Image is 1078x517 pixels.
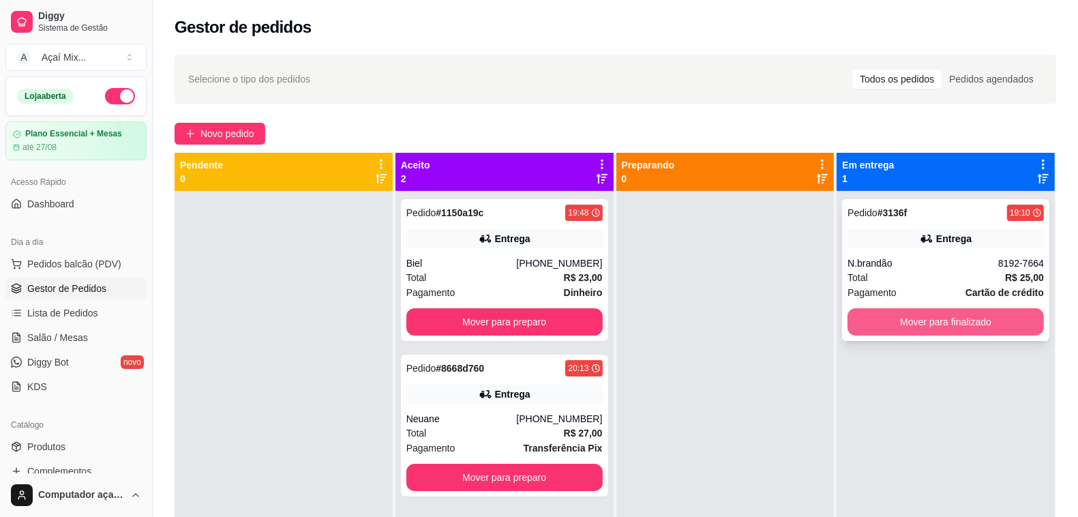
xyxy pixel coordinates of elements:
span: Total [406,270,427,285]
button: Mover para finalizado [848,308,1044,336]
span: Lista de Pedidos [27,306,98,320]
p: Pendente [180,158,223,172]
strong: # 8668d760 [436,363,484,374]
span: Pagamento [406,285,455,300]
div: Entrega [495,387,530,401]
span: Produtos [27,440,65,454]
a: Plano Essencial + Mesasaté 27/08 [5,121,147,160]
span: Pedido [406,207,436,218]
span: plus [185,129,195,138]
span: A [17,50,31,64]
div: Neuane [406,412,517,426]
strong: Transferência Pix [524,443,603,454]
button: Computador açaí Mix [5,479,147,512]
strong: # 1150a19c [436,207,483,218]
p: 0 [622,172,675,186]
span: Pedidos balcão (PDV) [27,257,121,271]
strong: # 3136f [878,207,908,218]
span: Computador açaí Mix [38,489,125,501]
span: Pedido [406,363,436,374]
div: N.brandão [848,256,998,270]
strong: R$ 23,00 [564,272,603,283]
button: Mover para preparo [406,308,603,336]
strong: R$ 25,00 [1005,272,1044,283]
span: Total [848,270,868,285]
div: Entrega [936,232,972,246]
div: Acesso Rápido [5,171,147,193]
span: Selecione o tipo dos pedidos [188,72,310,87]
strong: R$ 27,00 [564,428,603,439]
span: KDS [27,380,47,394]
div: Todos os pedidos [852,70,942,89]
p: Em entrega [842,158,894,172]
a: Produtos [5,436,147,458]
button: Mover para preparo [406,464,603,491]
a: Diggy Botnovo [5,351,147,373]
span: Gestor de Pedidos [27,282,106,295]
h2: Gestor de pedidos [175,16,312,38]
span: Diggy [38,10,141,23]
div: [PHONE_NUMBER] [516,256,602,270]
article: até 27/08 [23,142,57,153]
p: Preparando [622,158,675,172]
a: Dashboard [5,193,147,215]
span: Complementos [27,464,91,478]
a: Gestor de Pedidos [5,278,147,299]
a: Salão / Mesas [5,327,147,349]
p: 0 [180,172,223,186]
div: Loja aberta [17,89,74,104]
span: Pagamento [848,285,897,300]
article: Plano Essencial + Mesas [25,129,122,139]
div: Dia a dia [5,231,147,253]
div: Catálogo [5,414,147,436]
div: Biel [406,256,517,270]
div: [PHONE_NUMBER] [516,412,602,426]
div: 8192-7664 [998,256,1044,270]
p: 1 [842,172,894,186]
button: Pedidos balcão (PDV) [5,253,147,275]
p: Aceito [401,158,430,172]
div: Pedidos agendados [942,70,1041,89]
a: KDS [5,376,147,398]
div: 19:10 [1010,207,1030,218]
span: Salão / Mesas [27,331,88,344]
p: 2 [401,172,430,186]
a: DiggySistema de Gestão [5,5,147,38]
div: Entrega [495,232,530,246]
a: Lista de Pedidos [5,302,147,324]
button: Select a team [5,44,147,71]
strong: Cartão de crédito [965,287,1044,298]
span: Total [406,426,427,441]
span: Diggy Bot [27,355,69,369]
span: Pagamento [406,441,455,456]
span: Sistema de Gestão [38,23,141,33]
div: 20:13 [568,363,588,374]
span: Pedido [848,207,878,218]
button: Alterar Status [105,88,135,104]
div: 19:48 [568,207,588,218]
div: Açaí Mix ... [42,50,86,64]
a: Complementos [5,460,147,482]
span: Novo pedido [200,126,254,141]
span: Dashboard [27,197,74,211]
button: Novo pedido [175,123,265,145]
strong: Dinheiro [564,287,603,298]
